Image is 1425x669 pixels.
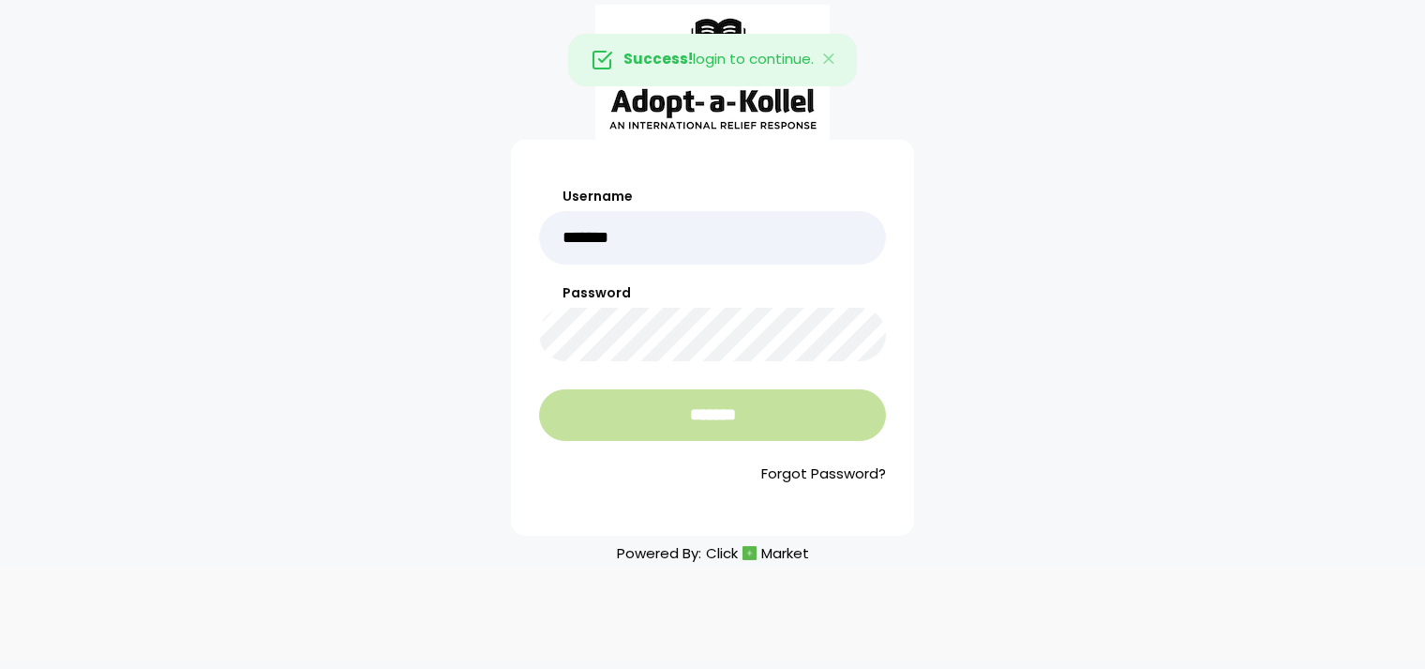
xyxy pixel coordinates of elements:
[539,464,886,485] a: Forgot Password?
[623,49,693,68] strong: Success!
[539,187,886,206] label: Username
[802,35,857,85] button: Close
[742,546,757,560] img: cm_icon.png
[539,283,886,303] label: Password
[617,540,809,566] p: Powered By:
[706,540,809,566] a: ClickMarket
[595,5,830,140] img: aak_logo_sm.jpeg
[568,34,857,86] div: login to continue.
